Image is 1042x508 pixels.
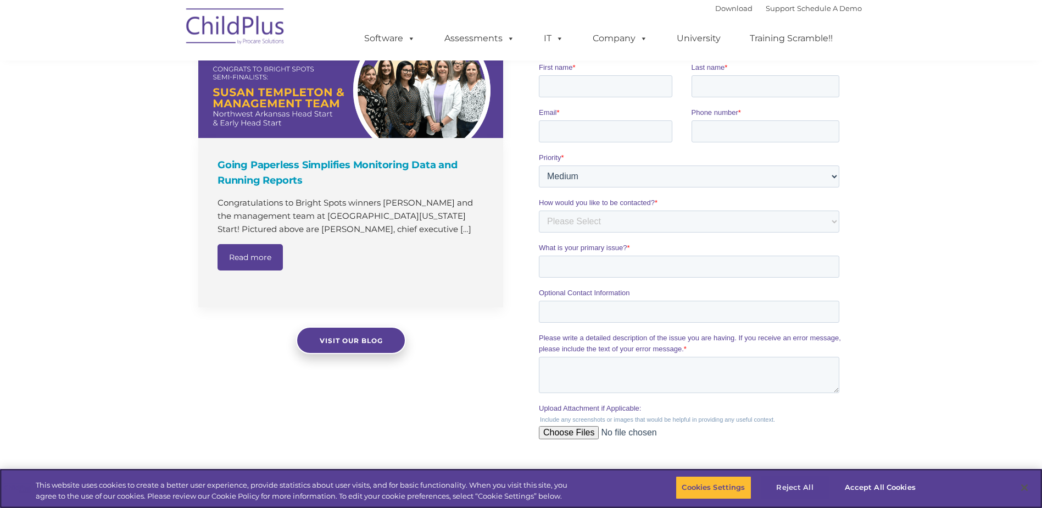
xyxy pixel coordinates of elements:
[319,336,382,345] span: Visit our blog
[582,27,659,49] a: Company
[766,4,795,13] a: Support
[761,476,829,499] button: Reject All
[36,480,573,501] div: This website uses cookies to create a better user experience, provide statistics about user visit...
[218,244,283,270] a: Read more
[739,27,844,49] a: Training Scramble!!
[296,327,406,354] a: Visit our blog
[218,157,487,188] h4: Going Paperless Simplifies Monitoring Data and Running Reports
[715,4,862,13] font: |
[1012,476,1037,500] button: Close
[797,4,862,13] a: Schedule A Demo
[533,27,575,49] a: IT
[666,27,732,49] a: University
[839,476,922,499] button: Accept All Cookies
[433,27,526,49] a: Assessments
[676,476,751,499] button: Cookies Settings
[218,196,487,236] p: Congratulations to Bright Spots winners [PERSON_NAME] and the management team at [GEOGRAPHIC_DATA...
[181,1,291,56] img: ChildPlus by Procare Solutions
[715,4,753,13] a: Download
[353,27,426,49] a: Software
